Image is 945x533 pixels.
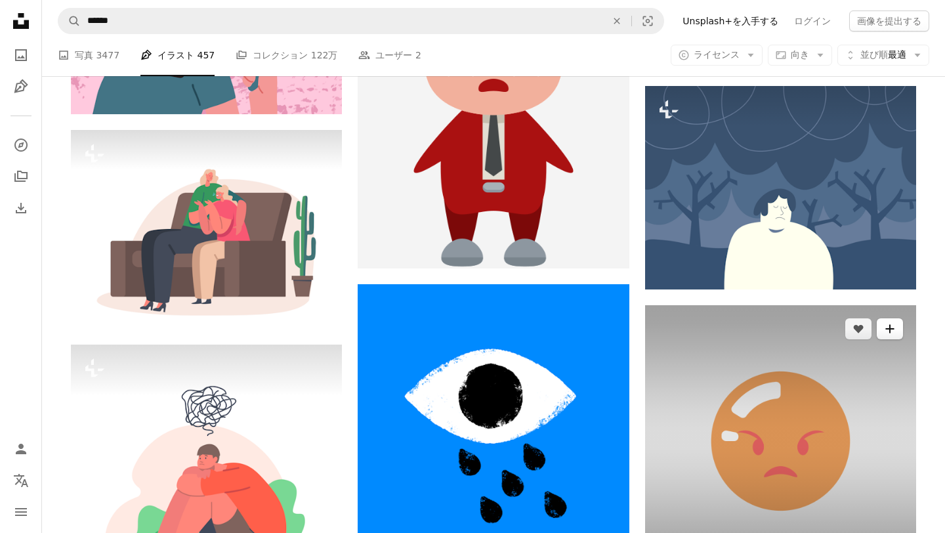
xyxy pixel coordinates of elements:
[8,163,34,190] a: コレクション
[236,34,337,76] a: コレクション 122万
[645,86,916,289] img: 悲しみと孤独がこの画像に描かれています。
[845,318,871,339] button: いいね！
[8,436,34,462] a: ログイン / 登録する
[671,45,763,66] button: ライセンス
[837,45,929,66] button: 並び順最適
[860,49,906,62] span: 最適
[58,9,81,33] button: Unsplashで検索する
[632,9,663,33] button: ビジュアル検索
[860,49,888,60] span: 並び順
[358,34,421,76] a: ユーザー 2
[791,49,809,60] span: 向き
[675,11,786,32] a: Unsplash+を入手する
[415,48,421,62] span: 2
[786,11,839,32] a: ログイン
[8,195,34,221] a: ダウンロード履歴
[58,34,119,76] a: 写真 3477
[8,74,34,100] a: イラスト
[71,130,342,329] img: 部屋のソファに座って子どもを慰める母親。ママと娘が問題について話し、親のキャラクターをサポートし、泣いている女の子を抱きしめる。愛情のある関係、子育て。漫画の人々のベクターイラスト
[645,435,916,446] a: 悲しそうな表情を浮かべた悲しい顔
[311,48,338,62] span: 122万
[358,127,629,139] a: 白い背景の前に立つネクタイをした男性
[71,467,342,479] a: ティーンエイジャーのうつ病、問題、落ち込んだ不幸な少年が床に座り、頭の中でもつれた考えを持つ。子供のキャラクターは、専門的な心理的援助、精神的援助を必要としています。漫画のベクターイラスト
[58,8,664,34] form: サイト内でビジュアルを探す
[694,49,740,60] span: ライセンス
[849,11,929,32] button: 画像を提出する
[768,45,832,66] button: 向き
[8,499,34,525] button: メニュー
[645,182,916,194] a: 悲しみと孤独がこの画像に描かれています。
[877,318,903,339] button: コレクションに追加する
[602,9,631,33] button: 全てクリア
[8,467,34,494] button: 言語
[358,414,629,425] a: 涙で泣いている目。
[8,42,34,68] a: 写真
[71,223,342,235] a: 部屋のソファに座って子どもを慰める母親。ママと娘が問題について話し、親のキャラクターをサポートし、泣いている女の子を抱きしめる。愛情のある関係、子育て。漫画の人々のベクターイラスト
[96,48,119,62] span: 3477
[8,8,34,37] a: ホーム — Unsplash
[8,132,34,158] a: 探す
